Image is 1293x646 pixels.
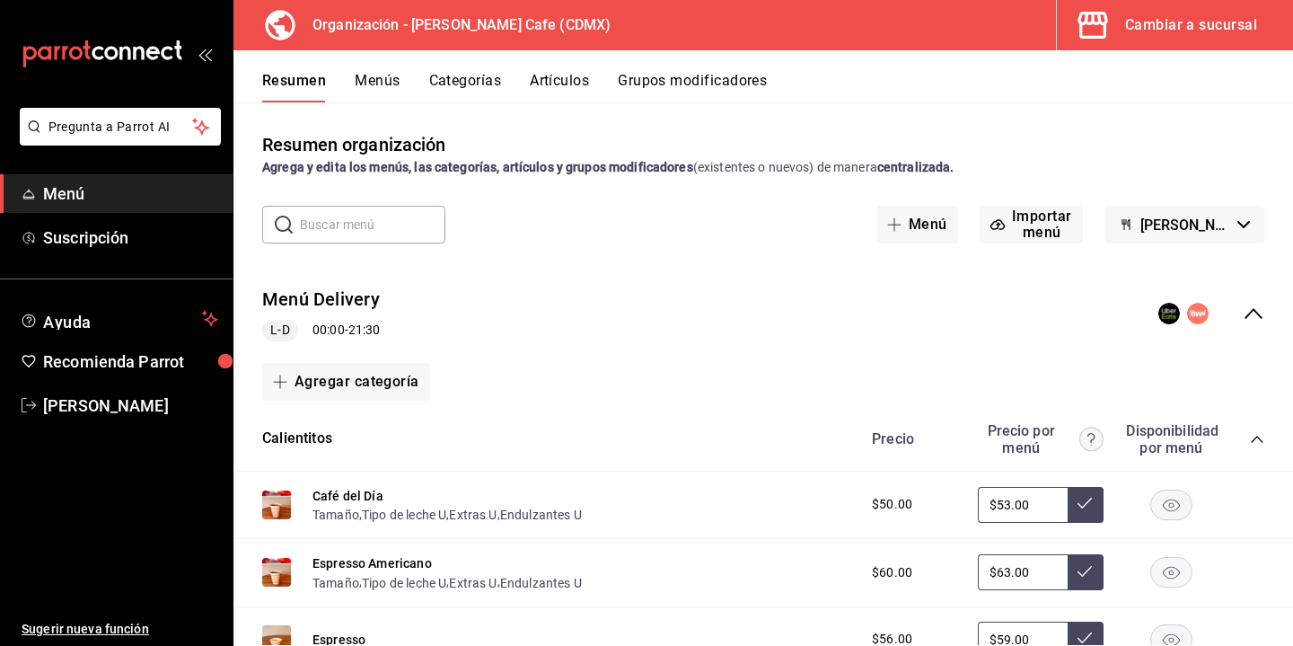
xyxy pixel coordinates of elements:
button: Endulzantes U [500,506,582,524]
img: Preview [262,558,291,587]
button: Categorías [429,72,502,102]
button: Menú Delivery [262,287,380,313]
div: , , , [312,572,582,591]
div: Resumen organización [262,131,446,158]
h3: Organización - [PERSON_NAME] Cafe (CDMX) [298,14,611,36]
span: $50.00 [872,495,912,514]
button: Tipo de leche U [362,506,446,524]
span: Ayuda [43,308,195,330]
div: (existentes o nuevos) de manera [262,158,1264,177]
button: Menús [355,72,400,102]
button: Tipo de leche U [362,574,446,592]
div: navigation tabs [262,72,1293,102]
div: Precio [854,430,969,447]
button: Importar menú [980,206,1083,243]
span: $60.00 [872,563,912,582]
button: Endulzantes U [500,574,582,592]
button: Tamaño [312,574,359,592]
button: Extras U [449,506,497,524]
button: Extras U [449,574,497,592]
span: [PERSON_NAME] [43,394,218,418]
input: Sin ajuste [978,554,1068,590]
span: [PERSON_NAME] Café - Borrador [1140,217,1230,234]
div: collapse-menu-row [233,272,1293,356]
button: Resumen [262,72,326,102]
button: Café del Día [312,487,383,505]
img: Preview [262,491,291,519]
span: Pregunta a Parrot AI [48,118,193,137]
strong: Agrega y edita los menús, las categorías, artículos y grupos modificadores [262,160,693,174]
span: Sugerir nueva función [22,620,218,639]
span: Suscripción [43,226,218,250]
span: Recomienda Parrot [43,350,218,374]
button: Espresso Americano [312,554,432,572]
button: [PERSON_NAME] Café - Borrador [1104,206,1264,243]
div: Disponibilidad por menú [1126,422,1216,456]
button: Grupos modificadores [618,72,767,102]
span: Menú [43,181,218,206]
input: Buscar menú [300,207,445,243]
strong: centralizada. [877,160,954,174]
span: L-D [263,321,296,340]
div: Precio por menú [978,422,1104,456]
a: Pregunta a Parrot AI [13,130,221,149]
button: Calientitos [262,429,332,449]
button: Artículos [530,72,589,102]
div: Cambiar a sucursal [1125,13,1257,38]
button: open_drawer_menu [198,47,212,61]
button: collapse-category-row [1250,432,1264,447]
button: Agregar categoría [262,363,430,401]
button: Menú [876,206,958,243]
input: Sin ajuste [978,487,1068,523]
div: , , , [312,505,582,524]
button: Pregunta a Parrot AI [20,108,221,146]
div: 00:00 - 21:30 [262,320,380,341]
button: Tamaño [312,506,359,524]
